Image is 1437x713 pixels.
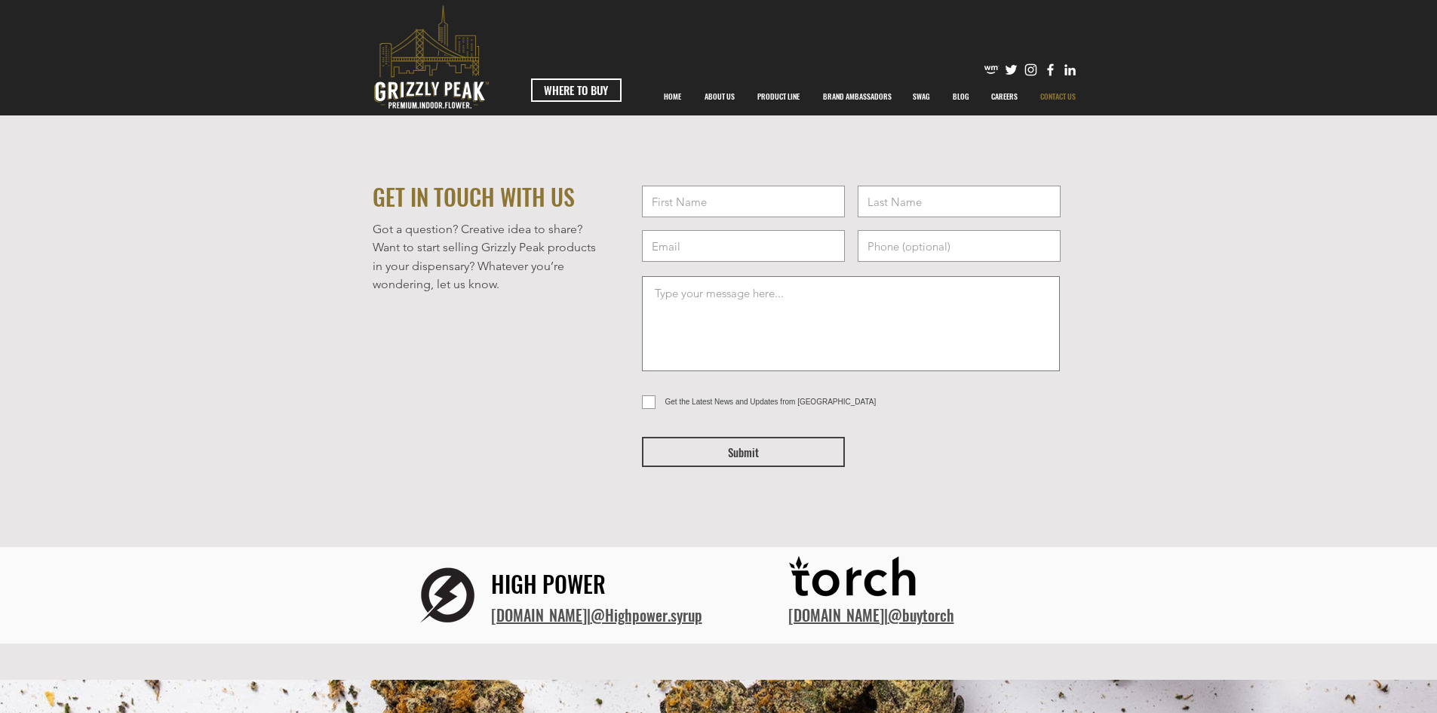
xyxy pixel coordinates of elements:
a: CAREERS [980,78,1029,115]
span: | [788,604,954,626]
input: First Name [642,186,845,217]
div: BRAND AMBASSADORS [812,78,901,115]
span: Want to start selling Grizzly Peak products in your dispensary? Whatever you’re wondering, let us... [373,240,596,291]
p: SWAG [905,78,938,115]
input: Last Name [858,186,1061,217]
span: | [491,604,702,626]
p: PRODUCT LINE [750,78,807,115]
svg: premium-indoor-flower [374,5,489,109]
span: Get the Latest News and Updates from [GEOGRAPHIC_DATA] [665,398,877,406]
a: HOME [652,78,693,115]
input: Phone (optional) [858,230,1061,262]
a: @Highpower.syrup [591,604,702,626]
a: ​[DOMAIN_NAME] [491,604,587,626]
a: WHERE TO BUY [531,78,622,102]
p: HOME [656,78,689,115]
p: ABOUT US [697,78,742,115]
a: ABOUT US [693,78,746,115]
span: Submit [728,444,759,460]
a: [DOMAIN_NAME] [788,604,884,626]
img: Instagram [1023,62,1039,78]
a: BLOG [941,78,980,115]
a: @buytorch [888,604,954,626]
span: Got a question? Creative idea to share? [373,222,582,236]
img: weedmaps [984,62,999,78]
span: HIGH POWER [491,567,606,601]
img: logo hp.png [404,552,491,639]
span: GET IN TOUCH WITH US [373,180,575,214]
p: BRAND AMBASSADORS [815,78,899,115]
span: WHERE TO BUY [544,82,608,98]
img: Twitter [1003,62,1019,78]
p: CONTACT US [1033,78,1083,115]
img: Likedin [1062,62,1078,78]
a: PRODUCT LINE [746,78,812,115]
a: SWAG [901,78,941,115]
ul: Social Bar [984,62,1078,78]
img: Facebook [1042,62,1058,78]
p: CAREERS [984,78,1025,115]
p: BLOG [945,78,977,115]
a: CONTACT US [1029,78,1088,115]
button: Submit [642,437,845,467]
input: Email [642,230,845,262]
img: Torch_Logo_BLACK.png [788,552,924,607]
nav: Site [652,78,1088,115]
